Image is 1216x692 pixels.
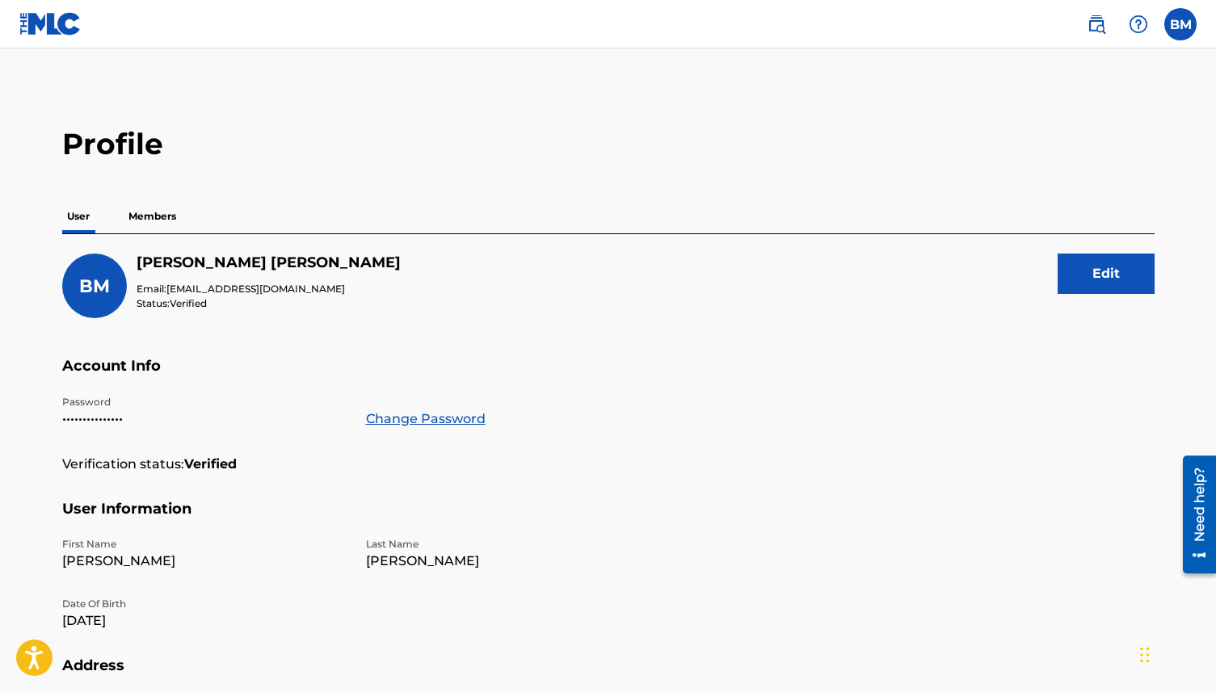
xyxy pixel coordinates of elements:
[1135,614,1216,692] iframe: Chat Widget
[62,199,95,233] p: User
[1171,449,1216,579] iframe: Resource Center
[137,296,401,311] p: Status:
[166,283,345,295] span: [EMAIL_ADDRESS][DOMAIN_NAME]
[1087,15,1106,34] img: search
[1164,8,1197,40] div: User Menu
[62,126,1155,162] h2: Profile
[366,537,650,552] p: Last Name
[1140,631,1150,679] div: Drag
[62,537,347,552] p: First Name
[62,455,184,474] p: Verification status:
[137,282,401,296] p: Email:
[124,199,181,233] p: Members
[62,357,1155,395] h5: Account Info
[1080,8,1113,40] a: Public Search
[137,254,401,272] h5: Bradley Markovitz
[1122,8,1155,40] div: Help
[366,409,486,429] a: Change Password
[62,597,347,611] p: Date Of Birth
[62,611,347,631] p: [DATE]
[366,552,650,571] p: [PERSON_NAME]
[1129,15,1148,34] img: help
[79,275,110,297] span: BM
[62,409,347,429] p: •••••••••••••••
[62,552,347,571] p: [PERSON_NAME]
[1058,254,1155,294] button: Edit
[19,12,82,36] img: MLC Logo
[62,500,1155,538] h5: User Information
[184,455,237,474] strong: Verified
[170,297,207,309] span: Verified
[62,395,347,409] p: Password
